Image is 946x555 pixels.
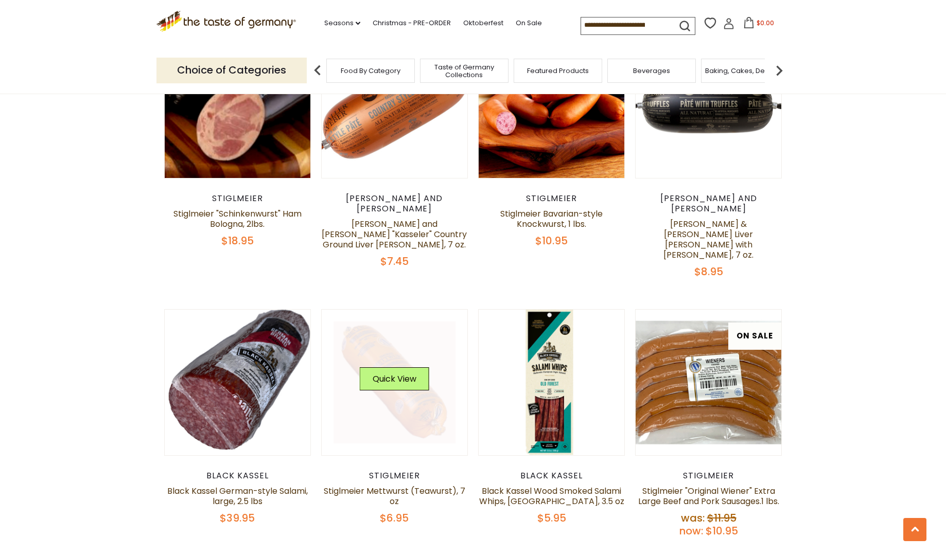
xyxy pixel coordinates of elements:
span: $0.00 [757,19,774,27]
img: Schaller & Weber Liver Pate with Truffles, 7 oz. [636,32,781,178]
div: Stiglmeier [635,471,782,481]
button: Quick View [360,367,429,390]
div: [PERSON_NAME] and [PERSON_NAME] [321,193,468,214]
img: Stiglmeier Bavarian-style Knockwurst, 1 lbs. [479,32,624,178]
span: $18.95 [221,234,254,248]
div: [PERSON_NAME] and [PERSON_NAME] [635,193,782,214]
span: $8.95 [694,264,723,279]
div: Stiglmeier [321,471,468,481]
label: Was: [681,511,705,525]
a: Black Kassel German-style Salami, large, 2.5 lbs [167,485,308,507]
div: Black Kassel [164,471,311,481]
a: Stiglmeier "Schinkenwurst" Ham Bologna, 2lbs. [173,208,302,230]
label: Now: [679,524,703,538]
a: Beverages [633,67,670,75]
img: Schaller and Weber "Kasseler" Country Ground Liver Pate, 7 oz. [322,32,467,178]
span: $10.95 [706,524,738,538]
img: Stiglmeier Mettwurst (Teawurst), 7 oz [322,310,467,455]
img: previous arrow [307,60,328,81]
img: Stiglmeier "Schinkenwurst" Ham Bologna, 2lbs. [165,32,310,178]
span: $11.95 [707,511,737,525]
a: Oktoberfest [463,17,503,29]
a: Stiglmeier Mettwurst (Teawurst), 7 oz [324,485,465,507]
a: Food By Category [341,67,400,75]
a: On Sale [516,17,542,29]
a: Taste of Germany Collections [423,63,505,79]
img: Stiglmeier "Original Wiener" Extra Large Beef and Pork Sausages.1 lbs. [636,310,781,455]
a: Stiglmeier Bavarian-style Knockwurst, 1 lbs. [500,208,603,230]
a: Seasons [324,17,360,29]
span: $39.95 [220,511,255,525]
a: Black Kassel Wood Smoked Salami Whips, [GEOGRAPHIC_DATA], 3.5 oz [479,485,624,507]
a: Baking, Cakes, Desserts [705,67,785,75]
div: Stiglmeier [164,193,311,204]
p: Choice of Categories [156,58,307,83]
img: Black Kassel German-style Salami, large, 2.5 lbs [165,310,310,455]
span: $7.45 [380,254,409,268]
span: $6.95 [380,511,409,525]
span: $10.95 [535,234,568,248]
span: $5.95 [537,511,566,525]
div: Stiglmeier [478,193,625,204]
img: next arrow [769,60,790,81]
a: Christmas - PRE-ORDER [373,17,451,29]
a: [PERSON_NAME] & [PERSON_NAME] Liver [PERSON_NAME] with [PERSON_NAME], 7 oz. [663,218,754,261]
a: [PERSON_NAME] and [PERSON_NAME] "Kasseler" Country Ground Liver [PERSON_NAME], 7 oz. [322,218,467,250]
a: Featured Products [527,67,589,75]
a: Stiglmeier "Original Wiener" Extra Large Beef and Pork Sausages.1 lbs. [638,485,779,507]
button: $0.00 [737,17,780,32]
img: Black Kassel Wood Smoked Salami Whips, Old Forest, 3.5 oz [479,310,624,455]
div: Black Kassel [478,471,625,481]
